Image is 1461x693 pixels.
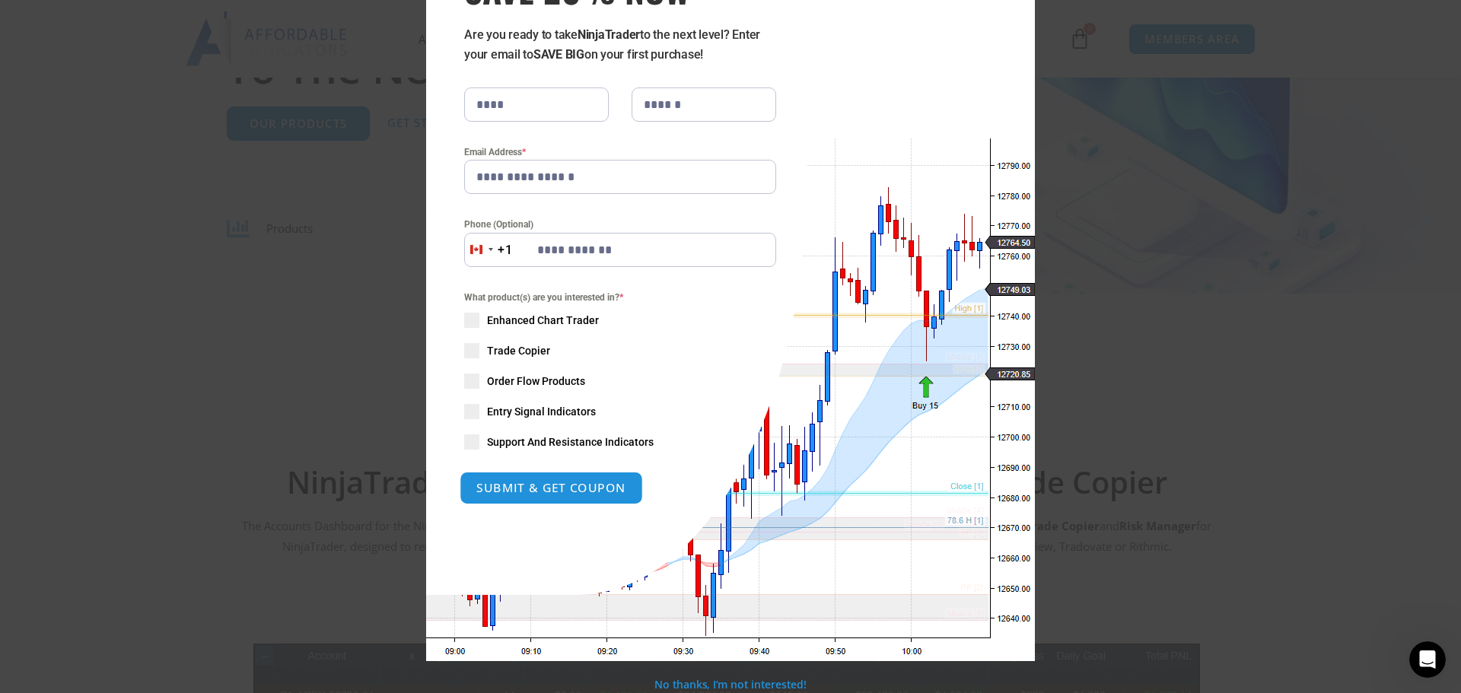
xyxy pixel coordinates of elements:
[464,404,776,419] label: Entry Signal Indicators
[464,145,776,160] label: Email Address
[464,233,513,267] button: Selected country
[464,290,776,305] span: What product(s) are you interested in?
[487,434,654,450] span: Support And Resistance Indicators
[464,313,776,328] label: Enhanced Chart Trader
[464,374,776,389] label: Order Flow Products
[487,374,585,389] span: Order Flow Products
[487,313,599,328] span: Enhanced Chart Trader
[460,472,643,504] button: SUBMIT & GET COUPON
[464,25,776,65] p: Are you ready to take to the next level? Enter your email to on your first purchase!
[464,434,776,450] label: Support And Resistance Indicators
[487,404,596,419] span: Entry Signal Indicators
[464,217,776,232] label: Phone (Optional)
[464,343,776,358] label: Trade Copier
[487,343,550,358] span: Trade Copier
[533,47,584,62] strong: SAVE BIG
[1409,641,1446,678] iframe: Intercom live chat
[498,240,513,260] div: +1
[578,27,640,42] strong: NinjaTrader
[654,677,806,691] a: No thanks, I’m not interested!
